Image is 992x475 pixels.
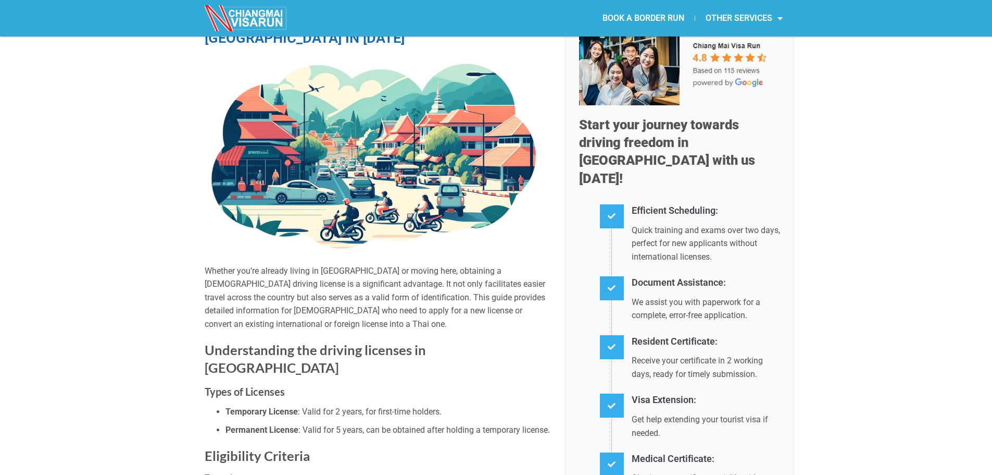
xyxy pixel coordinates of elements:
[205,264,550,331] p: Whether you’re already living in [GEOGRAPHIC_DATA] or moving here, obtaining a [DEMOGRAPHIC_DATA]...
[205,342,550,376] h2: Understanding the driving licenses in [GEOGRAPHIC_DATA]
[632,224,780,264] p: Quick training and exams over two days, perfect for new applicants without international licenses.
[205,447,550,465] h2: Eligibility Criteria
[205,17,550,45] h1: GET A [DEMOGRAPHIC_DATA] DRIVER'S LICENSE IN [GEOGRAPHIC_DATA] IN [DATE]
[632,393,780,408] h4: Visa Extension:
[632,413,780,440] p: Get help extending your tourist visa if needed.
[496,6,793,30] nav: Menu
[632,203,780,218] h4: Efficient Scheduling:
[632,275,780,290] h4: Document Assistance:
[225,407,298,417] strong: Temporary License
[579,117,755,186] span: Start your journey towards driving freedom in [GEOGRAPHIC_DATA] with us [DATE]!
[592,6,695,30] a: BOOK A BORDER RUN
[225,423,550,437] li: : Valid for 5 years, can be obtained after holding a temporary license.
[579,25,780,105] img: Our 5-star team
[632,354,780,381] p: Receive your certificate in 2 working days, ready for timely submission.
[225,425,298,435] strong: Permanent License
[632,334,780,349] h4: Resident Certificate:
[695,6,793,30] a: OTHER SERVICES
[632,452,780,467] h4: Medical Certificate:
[205,383,550,400] h3: Types of Licenses
[225,405,550,419] li: : Valid for 2 years, for first-time holders.
[632,296,780,322] p: We assist you with paperwork for a complete, error-free application.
